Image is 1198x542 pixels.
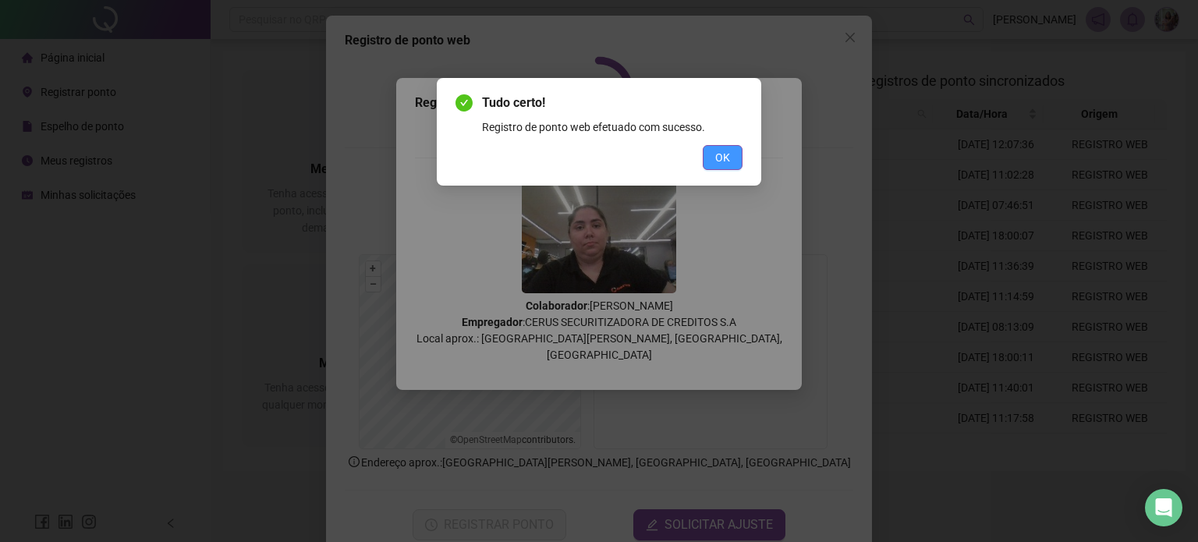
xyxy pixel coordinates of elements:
div: Registro de ponto web efetuado com sucesso. [482,119,743,136]
span: OK [715,149,730,166]
button: OK [703,145,743,170]
span: check-circle [455,94,473,112]
span: Tudo certo! [482,94,743,112]
div: Open Intercom Messenger [1145,489,1182,526]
